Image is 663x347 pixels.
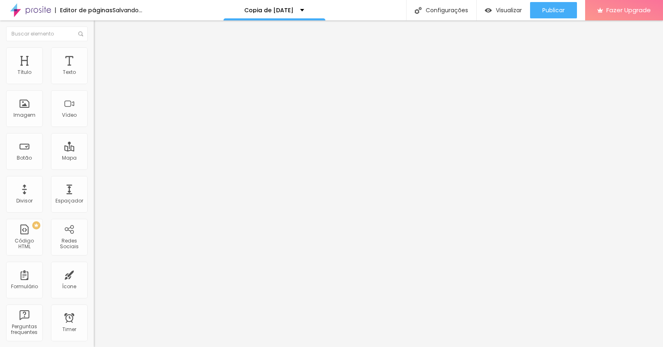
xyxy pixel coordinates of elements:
[8,238,40,250] div: Código HTML
[62,284,77,289] div: Ícone
[415,7,422,14] img: Icone
[55,7,113,13] div: Editor de páginas
[62,155,77,161] div: Mapa
[17,155,32,161] div: Botão
[62,327,76,332] div: Timer
[6,27,88,41] input: Buscar elemento
[16,198,33,204] div: Divisor
[496,7,522,13] span: Visualizar
[78,31,83,36] img: Icone
[13,112,35,118] div: Imagem
[8,324,40,336] div: Perguntas frequentes
[477,2,530,18] button: Visualizar
[485,7,492,14] img: view-1.svg
[94,20,663,347] iframe: Editor
[18,69,31,75] div: Título
[113,7,142,13] div: Salvando...
[53,238,85,250] div: Redes Sociais
[606,7,651,13] span: Fazer Upgrade
[245,7,294,13] p: Copia de [DATE]
[55,198,83,204] div: Espaçador
[63,69,76,75] div: Texto
[530,2,577,18] button: Publicar
[62,112,77,118] div: Vídeo
[542,7,565,13] span: Publicar
[11,284,38,289] div: Formulário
